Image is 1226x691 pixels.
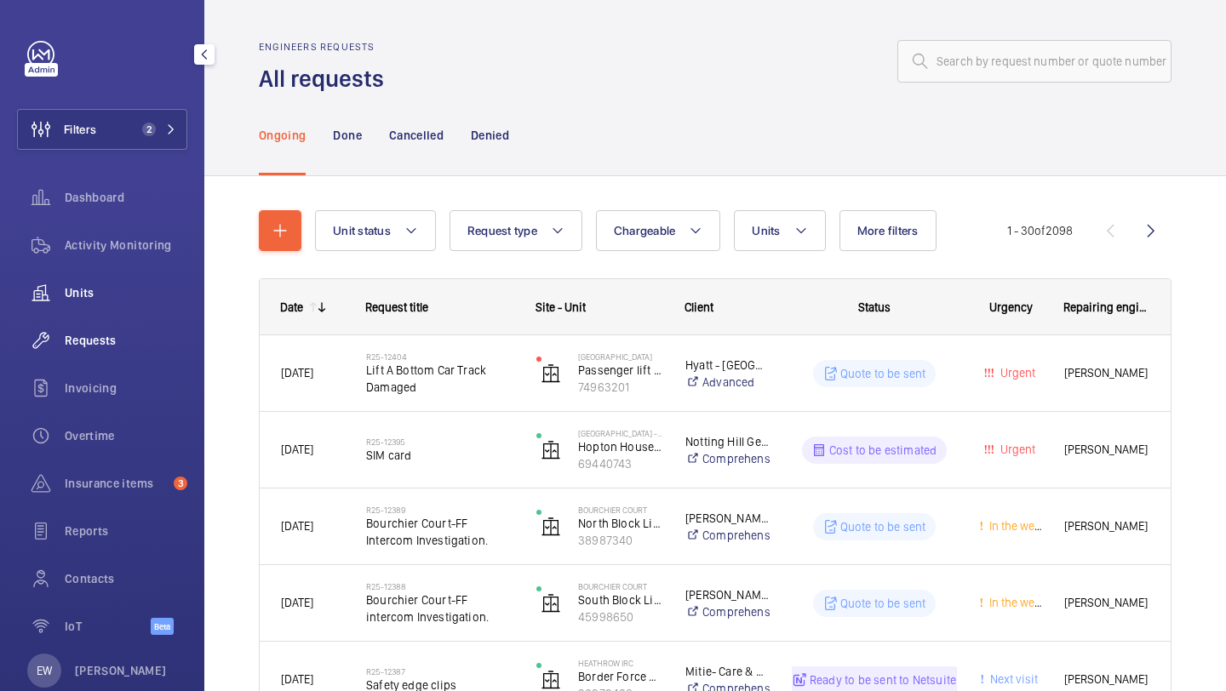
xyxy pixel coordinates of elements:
[1064,517,1149,536] span: [PERSON_NAME]
[578,515,663,532] p: North Block Lift A - CPN70474
[541,440,561,460] img: elevator.svg
[986,596,1046,609] span: In the week
[541,363,561,384] img: elevator.svg
[734,210,825,251] button: Units
[541,517,561,537] img: elevator.svg
[614,224,676,237] span: Chargeable
[987,672,1038,686] span: Next visit
[281,672,313,686] span: [DATE]
[578,658,663,668] p: Heathrow IRC
[578,428,663,438] p: [GEOGRAPHIC_DATA] - High Risk Building
[810,671,956,688] p: Ready to be sent to Netsuite
[840,365,926,382] p: Quote to be sent
[366,447,514,464] span: SIM card
[578,455,663,472] p: 69440743
[281,596,313,609] span: [DATE]
[1034,224,1046,237] span: of
[65,523,187,540] span: Reports
[578,591,663,608] p: South Block Lift A - CPN70472
[1064,670,1149,689] span: [PERSON_NAME]
[685,433,770,450] p: Notting Hill Genesis
[1064,363,1149,383] span: [PERSON_NAME]
[174,477,187,490] span: 3
[578,362,663,379] p: Passenger lift A left side
[315,210,436,251] button: Unit status
[260,412,1171,488] div: Press SPACE to select this row.
[541,593,561,614] img: elevator.svg
[1064,440,1149,460] span: [PERSON_NAME]
[281,366,313,380] span: [DATE]
[259,63,394,94] h1: All requests
[578,668,663,685] p: Border Force Customs - Lift 6 (3FLR)
[37,662,52,679] p: EW
[259,127,306,144] p: Ongoing
[365,300,428,314] span: Request title
[64,121,96,138] span: Filters
[997,443,1035,456] span: Urgent
[281,443,313,456] span: [DATE]
[17,109,187,150] button: Filters2
[685,300,713,314] span: Client
[536,300,586,314] span: Site - Unit
[897,40,1172,83] input: Search by request number or quote number
[65,618,151,635] span: IoT
[1007,225,1073,237] span: 1 - 30 2098
[65,427,187,444] span: Overtime
[280,300,303,314] div: Date
[1063,300,1150,314] span: Repairing engineer
[333,224,391,237] span: Unit status
[685,663,770,680] p: Mitie- Care & Custody
[578,532,663,549] p: 38987340
[1064,593,1149,613] span: [PERSON_NAME]
[997,366,1035,380] span: Urgent
[685,527,770,544] a: Comprehensive
[65,237,187,254] span: Activity Monitoring
[685,374,770,391] a: Advanced
[578,351,663,362] p: [GEOGRAPHIC_DATA]
[829,442,937,459] p: Cost to be estimated
[142,123,156,136] span: 2
[578,379,663,396] p: 74963201
[75,662,167,679] p: [PERSON_NAME]
[467,224,537,237] span: Request type
[450,210,582,251] button: Request type
[65,284,187,301] span: Units
[65,380,187,397] span: Invoicing
[840,518,926,535] p: Quote to be sent
[259,41,394,53] h2: Engineers requests
[366,362,514,396] span: Lift A Bottom Car Track Damaged
[858,300,891,314] span: Status
[685,586,770,603] p: [PERSON_NAME] and [PERSON_NAME] National Lift Contract
[578,581,663,591] p: Bourchier Court
[366,581,514,591] h2: R25-12388
[578,438,663,455] p: Hopton House - Lift 1
[578,505,663,515] p: Bourchier Court
[333,127,361,144] p: Done
[366,515,514,549] span: Bourchier Court-FF Intercom Investigation.
[281,519,313,533] span: [DATE]
[366,666,514,677] h2: R25-12387
[541,670,561,690] img: elevator.svg
[151,618,174,635] span: Beta
[65,570,187,587] span: Contacts
[685,450,770,467] a: Comprehensive
[989,300,1033,314] span: Urgency
[857,224,919,237] span: More filters
[389,127,444,144] p: Cancelled
[366,351,514,362] h2: R25-12404
[65,332,187,349] span: Requests
[840,595,926,612] p: Quote to be sent
[986,519,1046,533] span: In the week
[839,210,937,251] button: More filters
[366,591,514,625] span: Bourchier Court-FF intercom Investigation.
[65,475,167,492] span: Insurance items
[685,510,770,527] p: [PERSON_NAME] and [PERSON_NAME] National Lift Contract
[65,189,187,206] span: Dashboard
[578,608,663,625] p: 45998650
[366,437,514,447] h2: R25-12395
[471,127,509,144] p: Denied
[752,224,780,237] span: Units
[596,210,721,251] button: Chargeable
[366,505,514,515] h2: R25-12389
[685,603,770,620] a: Comprehensive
